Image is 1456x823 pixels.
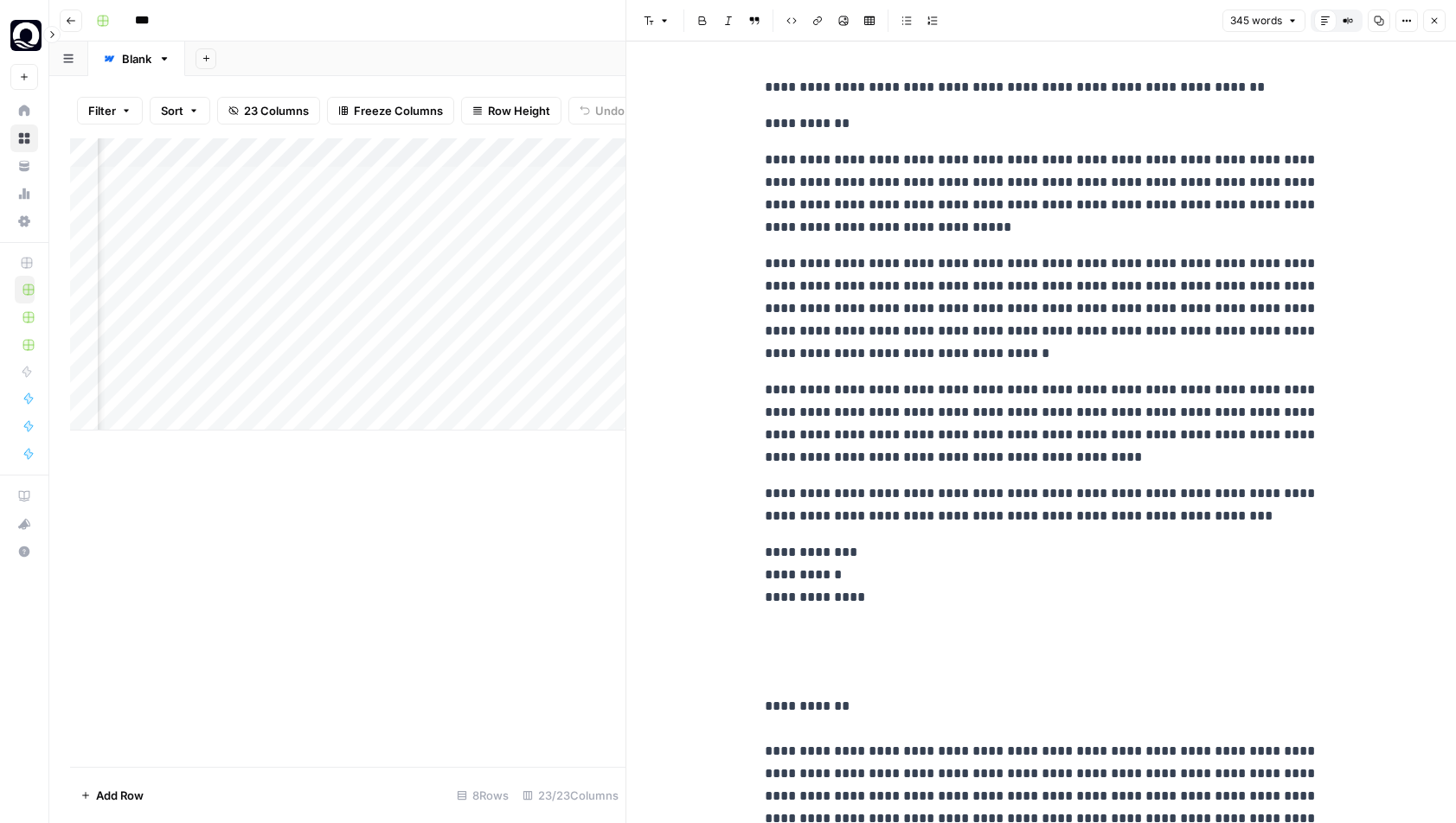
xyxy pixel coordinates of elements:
[461,97,561,124] button: Row Height
[122,50,151,67] div: Blank
[516,782,625,809] div: 23/23 Columns
[1222,10,1305,32] button: 345 words
[10,510,38,538] button: What's new?
[10,207,38,235] a: Settings
[77,97,143,124] button: Filter
[10,482,38,510] a: AirOps Academy
[10,124,38,152] a: Browse
[1230,13,1282,29] span: 345 words
[450,782,516,809] div: 8 Rows
[568,97,636,124] button: Undo
[11,511,37,537] div: What's new?
[10,14,38,57] button: Workspace: Oasis Security
[96,787,144,804] span: Add Row
[10,152,38,180] a: Your Data
[244,102,309,119] span: 23 Columns
[161,102,183,119] span: Sort
[88,41,185,76] a: Blank
[354,102,443,119] span: Freeze Columns
[10,538,38,565] button: Help + Support
[327,97,454,124] button: Freeze Columns
[595,102,625,119] span: Undo
[488,102,550,119] span: Row Height
[70,782,154,809] button: Add Row
[217,97,320,124] button: 23 Columns
[10,20,42,51] img: Oasis Security Logo
[10,97,38,124] a: Home
[150,97,210,124] button: Sort
[88,102,116,119] span: Filter
[10,180,38,207] a: Usage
